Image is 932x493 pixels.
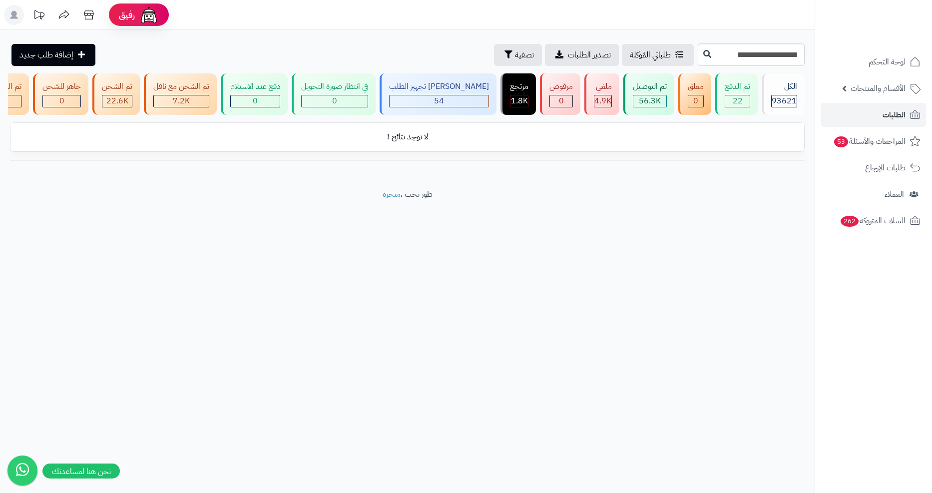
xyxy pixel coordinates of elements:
span: 22.6K [106,95,128,107]
span: 54 [434,95,444,107]
a: تم الشحن مع ناقل 7.2K [142,73,219,115]
div: 0 [688,95,703,107]
a: تم الشحن 22.6K [90,73,142,115]
td: لا توجد نتائج ! [10,123,804,151]
a: معلق 0 [676,73,713,115]
span: طلباتي المُوكلة [630,49,671,61]
button: تصفية [494,44,542,66]
span: 1.8K [511,95,528,107]
div: دفع عند الاستلام [230,81,280,92]
img: logo-2.png [864,24,923,45]
span: 0 [559,95,564,107]
div: ملغي [594,81,612,92]
div: تم الشحن [102,81,132,92]
div: 0 [43,95,80,107]
div: معلق [688,81,704,92]
span: 4.9K [594,95,611,107]
div: [PERSON_NAME] تجهيز الطلب [389,81,489,92]
span: 7.2K [173,95,190,107]
a: تصدير الطلبات [545,44,619,66]
div: في انتظار صورة التحويل [301,81,368,92]
div: 1794 [510,95,528,107]
div: تم الدفع [725,81,750,92]
img: ai-face.png [139,5,159,25]
a: السلات المتروكة262 [821,209,926,233]
div: جاهز للشحن [42,81,81,92]
a: لوحة التحكم [821,50,926,74]
div: مرفوض [549,81,573,92]
span: 56.3K [639,95,661,107]
span: 0 [59,95,64,107]
span: 0 [693,95,698,107]
span: تصدير الطلبات [568,49,611,61]
a: تم التوصيل 56.3K [621,73,676,115]
a: ملغي 4.9K [582,73,621,115]
span: لوحة التحكم [869,55,906,69]
div: 7223 [154,95,209,107]
div: 4945 [594,95,611,107]
div: 0 [231,95,280,107]
a: الطلبات [821,103,926,127]
a: العملاء [821,182,926,206]
div: 54 [390,95,488,107]
span: إضافة طلب جديد [19,49,73,61]
span: 0 [332,95,337,107]
a: طلبات الإرجاع [821,156,926,180]
span: 22 [733,95,743,107]
div: 56307 [633,95,666,107]
a: دفع عند الاستلام 0 [219,73,290,115]
a: متجرة [383,188,401,200]
a: تحديثات المنصة [26,5,51,27]
a: مرتجع 1.8K [498,73,538,115]
span: تصفية [515,49,534,61]
span: رفيق [119,9,135,21]
div: 0 [302,95,368,107]
div: تم الشحن مع ناقل [153,81,209,92]
div: 0 [550,95,572,107]
a: المراجعات والأسئلة53 [821,129,926,153]
span: الطلبات [883,108,906,122]
a: [PERSON_NAME] تجهيز الطلب 54 [378,73,498,115]
a: تم الدفع 22 [713,73,760,115]
a: في انتظار صورة التحويل 0 [290,73,378,115]
span: المراجعات والأسئلة [833,134,906,148]
span: 53 [834,136,848,147]
a: إضافة طلب جديد [11,44,95,66]
span: 262 [841,216,859,227]
div: مرتجع [510,81,528,92]
a: مرفوض 0 [538,73,582,115]
span: السلات المتروكة [840,214,906,228]
span: 93621 [772,95,797,107]
a: طلباتي المُوكلة [622,44,694,66]
span: العملاء [885,187,904,201]
a: الكل93621 [760,73,807,115]
div: تم التوصيل [633,81,667,92]
div: 22 [725,95,750,107]
div: الكل [771,81,797,92]
a: جاهز للشحن 0 [31,73,90,115]
span: 0 [253,95,258,107]
div: 22611 [102,95,132,107]
span: الأقسام والمنتجات [851,81,906,95]
span: طلبات الإرجاع [865,161,906,175]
